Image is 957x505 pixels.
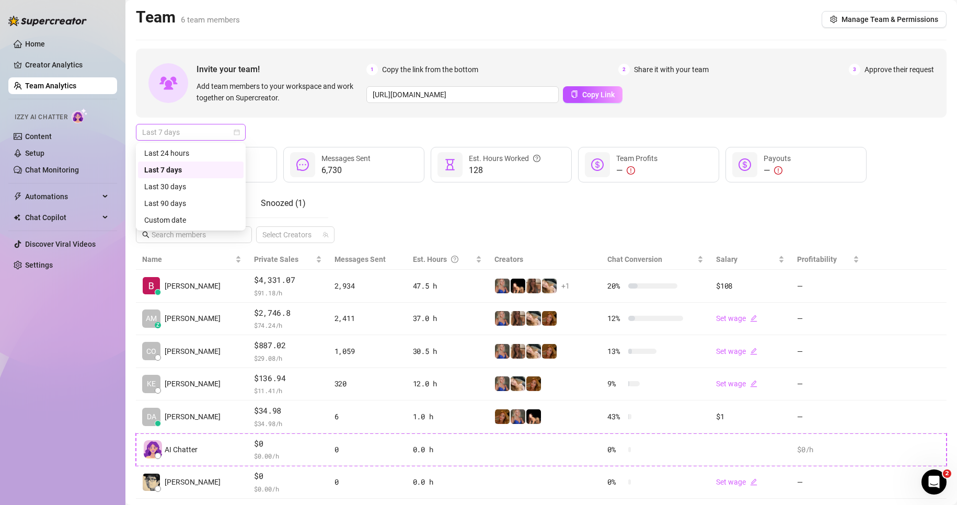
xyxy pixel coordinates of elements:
span: Messages Sent [335,255,386,263]
span: Share it with your team [634,64,709,75]
span: $ 34.98 /h [254,418,322,429]
span: Salary [716,255,737,263]
span: $4,331.07 [254,274,322,286]
span: + 1 [561,280,570,292]
span: edit [750,348,757,355]
div: Last 7 days [138,162,244,178]
span: 6,730 [321,164,371,177]
span: $0 [254,470,322,483]
div: 0 [335,444,400,455]
div: 1.0 h [413,411,482,422]
a: Creator Analytics [25,56,109,73]
div: Last 30 days [144,181,237,192]
span: 2 [943,469,951,478]
img: Ryan [143,277,160,294]
span: Name [142,254,233,265]
td: — [791,335,866,368]
span: search [142,231,149,238]
td: — [791,368,866,401]
div: Last 24 hours [144,147,237,159]
div: $1 [716,411,785,422]
span: Izzy AI Chatter [15,112,67,122]
div: 0 [335,476,400,488]
td: — [791,400,866,433]
img: OnlyDanielle [542,279,557,293]
a: Setup [25,149,44,157]
span: [PERSON_NAME] [165,313,221,324]
img: Ambie [495,311,510,326]
div: Last 24 hours [138,145,244,162]
span: 20 % [607,280,624,292]
span: Team Profits [616,154,658,163]
span: [PERSON_NAME] [165,378,221,389]
img: Danielle [495,409,510,424]
span: 0 % [607,476,624,488]
div: Custom date [144,214,237,226]
div: — [616,164,658,177]
img: Danielle [526,376,541,391]
img: Ambie [511,409,525,424]
button: Manage Team & Permissions [822,11,947,28]
span: [PERSON_NAME] [165,346,221,357]
span: 13 % [607,346,624,357]
span: edit [750,380,757,387]
span: 12 % [607,313,624,324]
span: message [296,158,309,171]
span: edit [750,315,757,322]
span: $ 11.41 /h [254,385,322,396]
span: AM [146,313,157,324]
img: daniellerose [511,344,525,359]
span: Automations [25,188,99,205]
span: Last 7 days [142,124,239,140]
div: Last 7 days [144,164,237,176]
a: Content [25,132,52,141]
a: Set wageedit [716,314,757,323]
div: Last 90 days [144,198,237,209]
span: Payouts [764,154,791,163]
span: Snoozed ( 1 ) [261,198,306,208]
div: Est. Hours [413,254,474,265]
div: 12.0 h [413,378,482,389]
img: Chat Copilot [14,214,20,221]
span: copy [571,90,578,98]
span: [PERSON_NAME] [165,476,221,488]
img: logo-BBDzfeDw.svg [8,16,87,26]
span: thunderbolt [14,192,22,201]
span: [PERSON_NAME] [165,411,221,422]
span: 0 % [607,444,624,455]
img: Alexander Delac… [143,474,160,491]
span: $136.94 [254,372,322,385]
div: Custom date [138,212,244,228]
span: 3 [849,64,860,75]
a: Set wageedit [716,347,757,355]
div: Last 90 days [138,195,244,212]
th: Name [136,249,248,270]
span: $ 0.00 /h [254,484,322,494]
button: Copy Link [563,86,622,103]
span: $2,746.8 [254,307,322,319]
span: dollar-circle [739,158,751,171]
a: Settings [25,261,53,269]
a: Discover Viral Videos [25,240,96,248]
span: Copy the link from the bottom [382,64,478,75]
div: 37.0 h [413,313,482,324]
span: setting [830,16,837,23]
span: exclamation-circle [774,166,782,175]
th: Creators [488,249,601,270]
a: Set wageedit [716,478,757,486]
img: OnlyDanielle [511,376,525,391]
div: 0.0 h [413,476,482,488]
span: $ 0.00 /h [254,451,322,461]
div: 30.5 h [413,346,482,357]
span: $887.02 [254,339,322,352]
img: izzy-ai-chatter-avatar-DDCN_rTZ.svg [144,440,162,458]
div: 2,411 [335,313,400,324]
span: Chat Conversion [607,255,662,263]
div: Last 30 days [138,178,244,195]
span: Chat Copilot [25,209,99,226]
td: — [791,303,866,336]
span: 1 [366,64,378,75]
iframe: Intercom live chat [921,469,947,495]
img: Ambie [495,376,510,391]
span: Manage Team & Permissions [841,15,938,24]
